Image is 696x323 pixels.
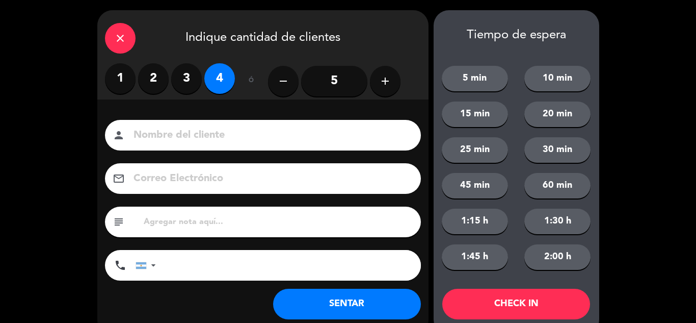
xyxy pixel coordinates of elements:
[370,66,400,96] button: add
[113,172,125,185] i: email
[434,28,599,43] div: Tiempo de espera
[442,66,508,91] button: 5 min
[171,63,202,94] label: 3
[442,244,508,270] button: 1:45 h
[105,63,136,94] label: 1
[268,66,299,96] button: remove
[204,63,235,94] label: 4
[524,102,591,127] button: 20 min
[138,63,169,94] label: 2
[113,129,125,141] i: person
[442,209,508,234] button: 1:15 h
[273,289,421,319] button: SENTAR
[442,137,508,163] button: 25 min
[379,75,391,87] i: add
[442,102,508,127] button: 15 min
[524,244,591,270] button: 2:00 h
[235,63,268,99] div: ó
[524,209,591,234] button: 1:30 h
[132,127,408,144] input: Nombre del cliente
[524,137,591,163] button: 30 min
[136,251,159,280] div: Argentina: +54
[113,216,125,228] i: subject
[132,170,408,188] input: Correo Electrónico
[97,10,429,63] div: Indique cantidad de clientes
[442,173,508,198] button: 45 min
[442,289,590,319] button: CHECK IN
[114,259,126,271] i: phone
[524,173,591,198] button: 60 min
[114,32,126,44] i: close
[524,66,591,91] button: 10 min
[143,215,413,229] input: Agregar nota aquí...
[277,75,289,87] i: remove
